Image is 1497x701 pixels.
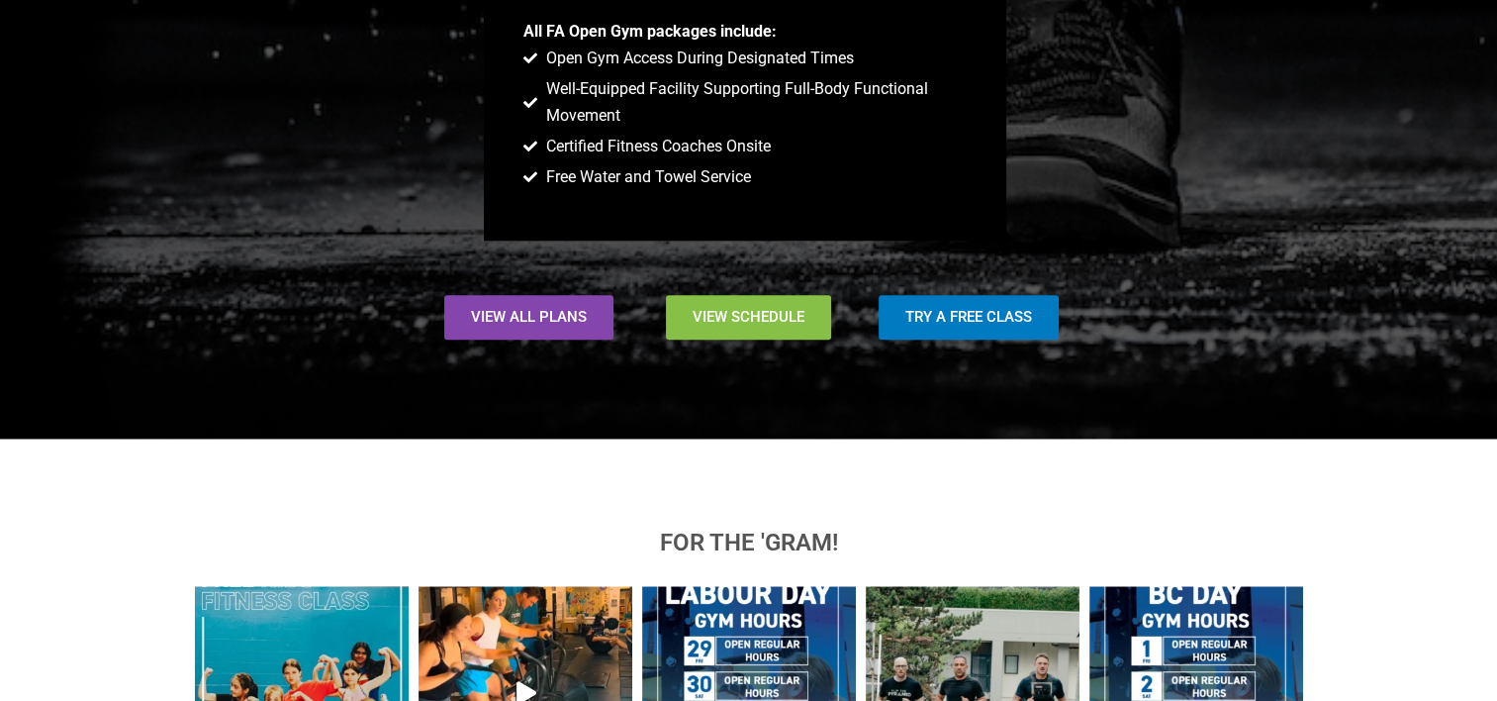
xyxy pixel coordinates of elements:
b: All FA Open Gym packages include: [523,22,777,41]
span: Open Gym Access During Designated Times [541,46,854,71]
a: View Schedule [666,295,831,340]
span: Certified Fitness Coaches Onsite [541,134,771,159]
span: Try a Free Class [905,310,1032,325]
a: Try a Free Class [879,295,1059,340]
span: Free Water and Towel Service [541,164,751,190]
a: View All Plans [444,295,613,340]
span: View All Plans [471,310,587,325]
span: View Schedule [693,310,804,325]
span: Well-Equipped Facility Supporting Full-Body Functional Movement [541,76,967,129]
h5: for the 'gram! [195,531,1303,554]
